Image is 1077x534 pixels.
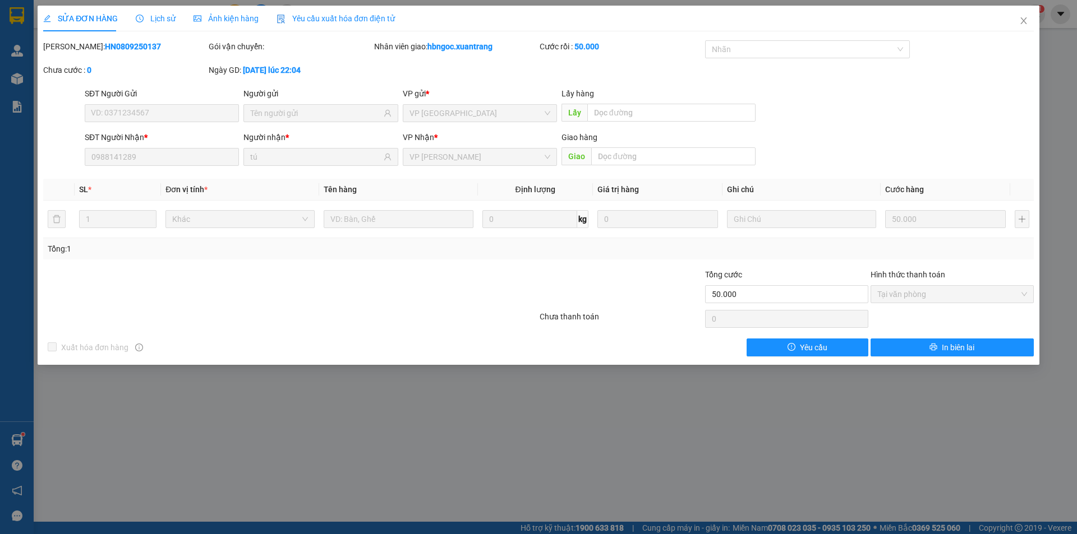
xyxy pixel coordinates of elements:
[538,310,704,330] div: Chưa thanh toán
[885,185,924,194] span: Cước hàng
[194,15,201,22] span: picture
[172,211,308,227] span: Khác
[516,185,555,194] span: Định lượng
[374,40,537,53] div: Nhân viên giao:
[942,341,974,354] span: In biên lai
[885,210,1006,228] input: 0
[209,64,372,76] div: Ngày GD:
[194,14,259,23] span: Ảnh kiện hàng
[43,15,51,22] span: edit
[1019,16,1028,25] span: close
[324,185,357,194] span: Tên hàng
[561,104,587,122] span: Lấy
[57,341,133,354] span: Xuất hóa đơn hàng
[591,147,756,165] input: Dọc đường
[243,66,301,75] b: [DATE] lúc 22:04
[409,105,550,122] span: VP HÀ NỘI
[705,270,742,279] span: Tổng cước
[577,210,588,228] span: kg
[277,14,395,23] span: Yêu cầu xuất hóa đơn điện tử
[384,153,392,161] span: user
[136,14,176,23] span: Lịch sử
[135,343,143,351] span: info-circle
[277,15,286,24] img: icon
[403,133,434,142] span: VP Nhận
[561,147,591,165] span: Giao
[48,243,416,255] div: Tổng: 1
[250,151,381,163] input: Tên người nhận
[85,131,239,143] div: SĐT Người Nhận
[105,42,161,51] b: HN0809250137
[929,343,937,352] span: printer
[85,87,239,100] div: SĐT Người Gửi
[800,341,827,354] span: Yêu cầu
[43,64,206,76] div: Chưa cước :
[597,210,718,228] input: 0
[540,40,703,53] div: Cước rồi :
[877,286,1027,303] span: Tại văn phòng
[136,15,144,22] span: clock-circle
[561,89,594,98] span: Lấy hàng
[427,42,493,51] b: hbngoc.xuantrang
[587,104,756,122] input: Dọc đường
[727,210,876,228] input: Ghi Chú
[722,179,881,201] th: Ghi chú
[243,87,398,100] div: Người gửi
[87,66,91,75] b: 0
[43,40,206,53] div: [PERSON_NAME]:
[747,338,868,356] button: exclamation-circleYêu cầu
[43,14,118,23] span: SỬA ĐƠN HÀNG
[409,148,550,165] span: VP MỘC CHÂU
[79,185,88,194] span: SL
[243,131,398,143] div: Người nhận
[324,210,473,228] input: VD: Bàn, Ghế
[561,133,597,142] span: Giao hàng
[403,87,557,100] div: VP gửi
[165,185,208,194] span: Đơn vị tính
[574,42,599,51] b: 50.000
[209,40,372,53] div: Gói vận chuyển:
[871,338,1034,356] button: printerIn biên lai
[871,270,945,279] label: Hình thức thanh toán
[1015,210,1029,228] button: plus
[48,210,66,228] button: delete
[788,343,795,352] span: exclamation-circle
[250,107,381,119] input: Tên người gửi
[384,109,392,117] span: user
[597,185,639,194] span: Giá trị hàng
[1008,6,1039,37] button: Close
